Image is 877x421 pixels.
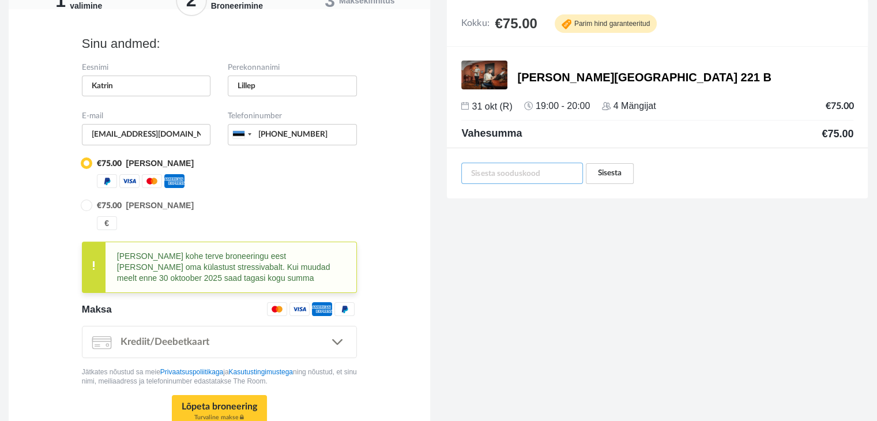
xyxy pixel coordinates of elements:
[822,128,853,140] span: €75.00
[160,368,223,376] a: Privaatsuspoliitikaga
[228,125,255,145] div: Estonia (Eesti): +372
[461,61,507,89] img: 2fb0c9205fac8b545.jpg
[82,62,108,73] label: Eesnimi
[228,62,280,73] label: Perekonnanimi
[228,76,357,97] input: Tamm
[82,326,357,358] a: Krediit/Deebetkaart
[586,163,634,184] a: Sisesta
[97,216,117,230] div: Sularaha
[524,101,590,111] span: 19:00 - 20:00
[82,302,357,317] div: Maksa
[82,37,357,51] h4: Sinu andmed:
[495,16,537,31] span: €75.00
[562,19,650,29] span: Parim hind garanteeritud
[461,18,489,29] span: Kokku:
[808,101,854,112] td: €75.00
[228,124,357,145] input: 1234567890
[229,368,293,376] a: Kasutustingimustega
[92,157,212,170] td: [PERSON_NAME]
[82,110,103,122] label: E-mail
[82,124,211,145] input: example@gmail.com
[461,163,583,184] input: Sisesta sooduskood
[121,337,209,347] span: Krediit/Deebetkaart
[461,128,522,138] span: Vahesumma
[92,200,212,212] td: [PERSON_NAME]
[97,202,122,210] b: €75.00
[461,102,512,111] span: 31 okt (R)
[82,367,357,386] p: Jätkates nõustud sa meie ja ning nõustud, et sinu nimi, meiliaadress ja telefoninumber edastataks...
[82,76,211,97] input: Mati
[97,160,122,168] b: €75.00
[602,101,656,111] span: 4 Mängijat
[517,70,771,84] span: [PERSON_NAME][GEOGRAPHIC_DATA] 221 B
[117,251,330,283] span: [PERSON_NAME] kohe terve broneeringu eest [PERSON_NAME] oma külastust stressivabalt. Kui muudad m...
[228,110,282,122] label: Telefoninumber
